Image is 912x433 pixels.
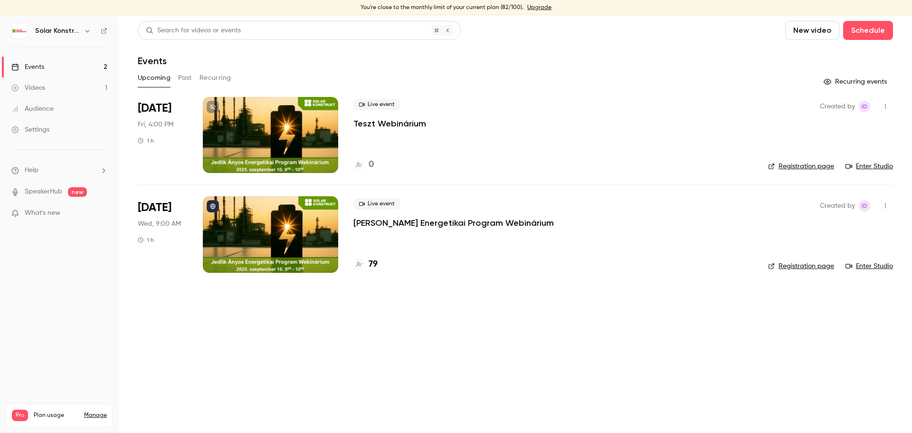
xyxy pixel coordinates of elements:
span: [DATE] [138,200,171,215]
div: Events [11,62,44,72]
button: Schedule [843,21,893,40]
div: Audience [11,104,54,114]
span: Istvan Dobo [859,200,870,212]
button: Recurring [199,70,231,86]
a: Registration page [768,261,834,271]
span: [DATE] [138,101,171,116]
div: Settings [11,125,49,135]
span: Help [25,165,38,175]
div: 1 h [138,137,154,144]
span: Plan usage [34,412,78,419]
a: Teszt Webinárium [353,118,426,129]
span: Pro [12,410,28,421]
span: What's new [25,208,60,218]
span: ID [862,101,867,112]
button: Upcoming [138,70,171,86]
a: 0 [353,158,374,171]
button: New video [785,21,839,40]
span: Created by [820,200,855,212]
span: ID [862,200,867,212]
img: Solar Konstrukt Kft. [12,23,27,38]
li: help-dropdown-opener [11,165,107,175]
h6: Solar Konstrukt Kft. [35,26,80,36]
h4: 0 [369,158,374,171]
h1: Events [138,55,167,67]
a: Enter Studio [845,162,893,171]
a: [PERSON_NAME] Energetikai Program Webinárium [353,217,554,229]
button: Past [178,70,192,86]
span: Live event [353,99,400,110]
div: Sep 10 Wed, 9:00 AM (Europe/Budapest) [138,196,188,272]
span: Fri, 4:00 PM [138,120,173,129]
a: Upgrade [527,4,551,11]
div: Search for videos or events [146,26,241,36]
span: Wed, 9:00 AM [138,219,181,229]
a: 79 [353,258,378,271]
a: Enter Studio [845,261,893,271]
a: Registration page [768,162,834,171]
h4: 79 [369,258,378,271]
span: Live event [353,198,400,210]
a: SpeakerHub [25,187,62,197]
div: Videos [11,83,45,93]
span: Created by [820,101,855,112]
button: Recurring events [819,74,893,89]
a: Manage [84,412,107,419]
div: Sep 5 Fri, 4:00 PM (Europe/Budapest) [138,97,188,173]
span: Istvan Dobo [859,101,870,112]
span: new [68,187,87,197]
div: 1 h [138,236,154,244]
